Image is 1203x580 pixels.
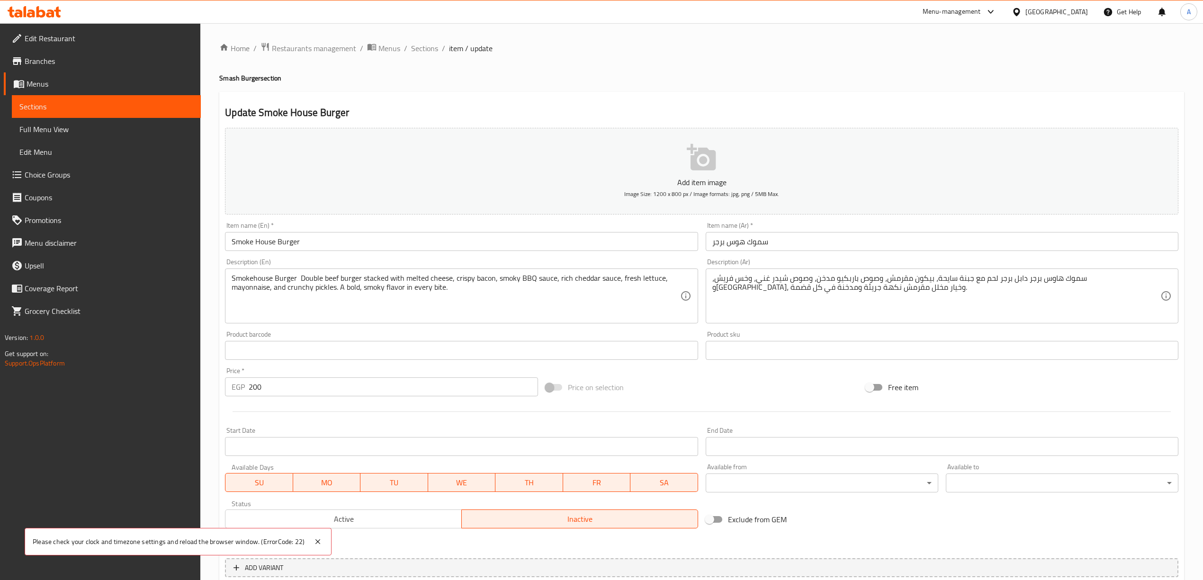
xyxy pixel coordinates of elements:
[19,101,193,112] span: Sections
[249,377,538,396] input: Please enter price
[219,43,250,54] a: Home
[253,43,257,54] li: /
[229,476,289,490] span: SU
[293,473,361,492] button: MO
[225,509,462,528] button: Active
[466,512,694,526] span: Inactive
[404,43,407,54] li: /
[225,232,698,251] input: Enter name En
[232,274,680,319] textarea: Smokehouse Burger Double beef burger stacked with melted cheese, crispy bacon, smoky BBQ sauce, r...
[563,473,631,492] button: FR
[225,536,1178,550] h2: Variations & Choices
[568,382,624,393] span: Price on selection
[4,50,201,72] a: Branches
[706,473,938,492] div: ​
[29,331,44,344] span: 1.0.0
[946,473,1178,492] div: ​
[219,73,1184,83] h4: Smash Burger section
[1025,7,1088,17] div: [GEOGRAPHIC_DATA]
[360,43,363,54] li: /
[1187,7,1191,17] span: A
[225,341,698,360] input: Please enter product barcode
[225,473,293,492] button: SU
[4,186,201,209] a: Coupons
[272,43,356,54] span: Restaurants management
[232,381,245,393] p: EGP
[364,476,424,490] span: TU
[25,260,193,271] span: Upsell
[634,476,694,490] span: SA
[630,473,698,492] button: SA
[567,476,627,490] span: FR
[706,232,1178,251] input: Enter name Ar
[449,43,493,54] span: item / update
[297,476,357,490] span: MO
[5,331,28,344] span: Version:
[728,514,787,525] span: Exclude from GEM
[4,27,201,50] a: Edit Restaurant
[624,188,779,199] span: Image Size: 1200 x 800 px / Image formats: jpg, png / 5MB Max.
[706,341,1178,360] input: Please enter product sku
[499,476,559,490] span: TH
[25,192,193,203] span: Coupons
[5,348,48,360] span: Get support on:
[25,283,193,294] span: Coverage Report
[225,558,1178,578] button: Add variant
[229,512,458,526] span: Active
[4,72,201,95] a: Menus
[4,163,201,186] a: Choice Groups
[240,177,1164,188] p: Add item image
[19,146,193,158] span: Edit Menu
[428,473,496,492] button: WE
[712,274,1160,319] textarea: سموك هاوس برجر دابل برجر لحم مع جبنة سايحة، بيكون مقرمش، وصوص باربكيو مدخن، وصوص شيدر غني، وخس فر...
[225,106,1178,120] h2: Update Smoke House Burger
[360,473,428,492] button: TU
[25,55,193,67] span: Branches
[25,305,193,317] span: Grocery Checklist
[260,42,356,54] a: Restaurants management
[923,6,981,18] div: Menu-management
[33,536,305,547] p: Please check your clock and timezone settings and reload the browser window. (ErrorCode: 22)
[4,300,201,322] a: Grocery Checklist
[461,509,698,528] button: Inactive
[432,476,492,490] span: WE
[378,43,400,54] span: Menus
[888,382,918,393] span: Free item
[495,473,563,492] button: TH
[245,562,283,574] span: Add variant
[12,118,201,141] a: Full Menu View
[19,124,193,135] span: Full Menu View
[367,42,400,54] a: Menus
[25,214,193,226] span: Promotions
[25,237,193,249] span: Menu disclaimer
[12,95,201,118] a: Sections
[411,43,438,54] a: Sections
[12,141,201,163] a: Edit Menu
[4,232,201,254] a: Menu disclaimer
[219,42,1184,54] nav: breadcrumb
[4,277,201,300] a: Coverage Report
[25,33,193,44] span: Edit Restaurant
[442,43,445,54] li: /
[5,357,65,369] a: Support.OpsPlatform
[27,78,193,89] span: Menus
[25,169,193,180] span: Choice Groups
[225,128,1178,214] button: Add item imageImage Size: 1200 x 800 px / Image formats: jpg, png / 5MB Max.
[4,209,201,232] a: Promotions
[4,254,201,277] a: Upsell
